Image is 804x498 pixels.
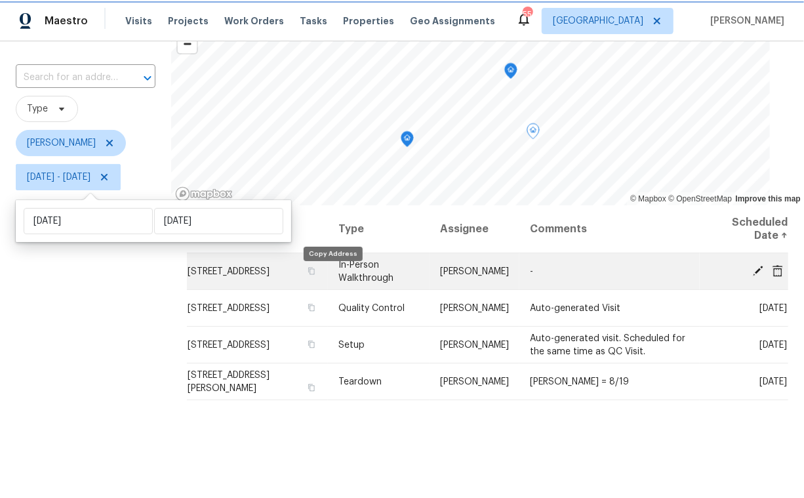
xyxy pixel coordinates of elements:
[530,267,533,276] span: -
[338,304,405,313] span: Quality Control
[138,69,157,87] button: Open
[27,102,48,115] span: Type
[430,205,519,253] th: Assignee
[530,334,685,356] span: Auto-generated visit. Scheduled for the same time as QC Visit.
[178,34,197,53] button: Zoom out
[16,68,119,88] input: Search for an address...
[27,171,90,184] span: [DATE] - [DATE]
[748,264,768,276] span: Edit
[760,341,788,350] span: [DATE]
[45,14,88,28] span: Maestro
[401,131,414,152] div: Map marker
[178,35,197,53] span: Zoom out
[736,194,801,203] a: Improve this map
[440,304,509,313] span: [PERSON_NAME]
[760,304,788,313] span: [DATE]
[440,377,509,386] span: [PERSON_NAME]
[154,208,283,234] input: End date
[668,194,732,203] a: OpenStreetMap
[338,341,365,350] span: Setup
[768,264,788,276] span: Cancel
[306,382,317,394] button: Copy Address
[553,14,643,28] span: [GEOGRAPHIC_DATA]
[125,14,152,28] span: Visits
[530,377,629,386] span: [PERSON_NAME] = 8/19
[440,341,509,350] span: [PERSON_NAME]
[224,14,284,28] span: Work Orders
[306,339,317,350] button: Copy Address
[328,205,430,253] th: Type
[527,123,540,144] div: Map marker
[410,14,495,28] span: Geo Assignments
[338,260,393,283] span: In-Person Walkthrough
[700,205,788,253] th: Scheduled Date ↑
[300,16,327,26] span: Tasks
[338,377,382,386] span: Teardown
[705,14,784,28] span: [PERSON_NAME]
[188,267,270,276] span: [STREET_ADDRESS]
[630,194,666,203] a: Mapbox
[519,205,700,253] th: Comments
[175,186,233,201] a: Mapbox homepage
[171,9,770,205] canvas: Map
[523,8,532,21] div: 55
[343,14,394,28] span: Properties
[504,63,517,83] div: Map marker
[760,377,788,386] span: [DATE]
[188,341,270,350] span: [STREET_ADDRESS]
[440,267,509,276] span: [PERSON_NAME]
[188,304,270,313] span: [STREET_ADDRESS]
[530,304,620,313] span: Auto-generated Visit
[306,302,317,314] button: Copy Address
[168,14,209,28] span: Projects
[188,371,270,393] span: [STREET_ADDRESS][PERSON_NAME]
[24,208,153,234] input: Start date
[27,136,96,150] span: [PERSON_NAME]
